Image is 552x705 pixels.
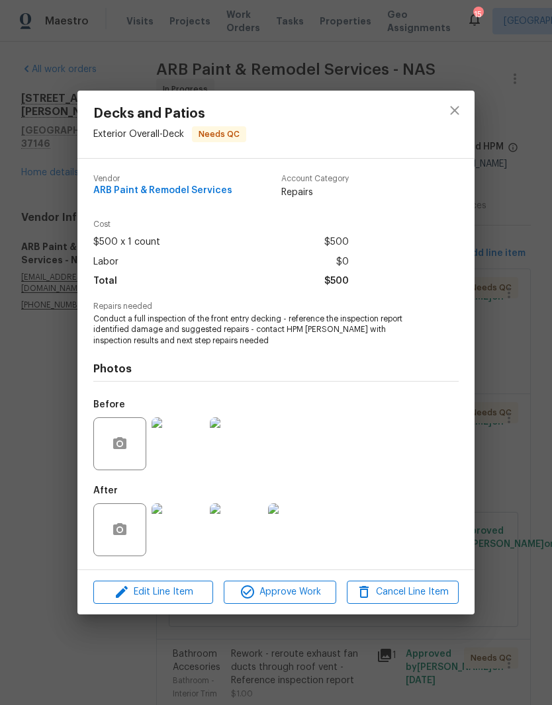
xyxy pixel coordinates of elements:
span: $500 x 1 count [93,233,160,252]
span: $0 [336,253,349,272]
span: ARB Paint & Remodel Services [93,186,232,196]
span: $500 [324,272,349,291]
span: Decks and Patios [93,106,246,121]
span: Cost [93,220,349,229]
span: Labor [93,253,118,272]
span: Total [93,272,117,291]
span: Vendor [93,175,232,183]
button: Approve Work [224,581,336,604]
span: Conduct a full inspection of the front entry decking - reference the inspection report identified... [93,313,422,347]
span: Repairs needed [93,302,459,311]
span: $500 [324,233,349,252]
button: close [439,95,471,126]
span: Account Category [281,175,349,183]
h5: Before [93,400,125,409]
span: Cancel Line Item [351,584,455,601]
span: Approve Work [228,584,332,601]
span: Repairs [281,186,349,199]
span: Edit Line Item [97,584,209,601]
span: Needs QC [193,128,245,141]
h5: After [93,486,118,495]
div: 15 [473,8,483,21]
span: Exterior Overall - Deck [93,130,184,139]
button: Cancel Line Item [347,581,459,604]
button: Edit Line Item [93,581,213,604]
h4: Photos [93,362,459,376]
